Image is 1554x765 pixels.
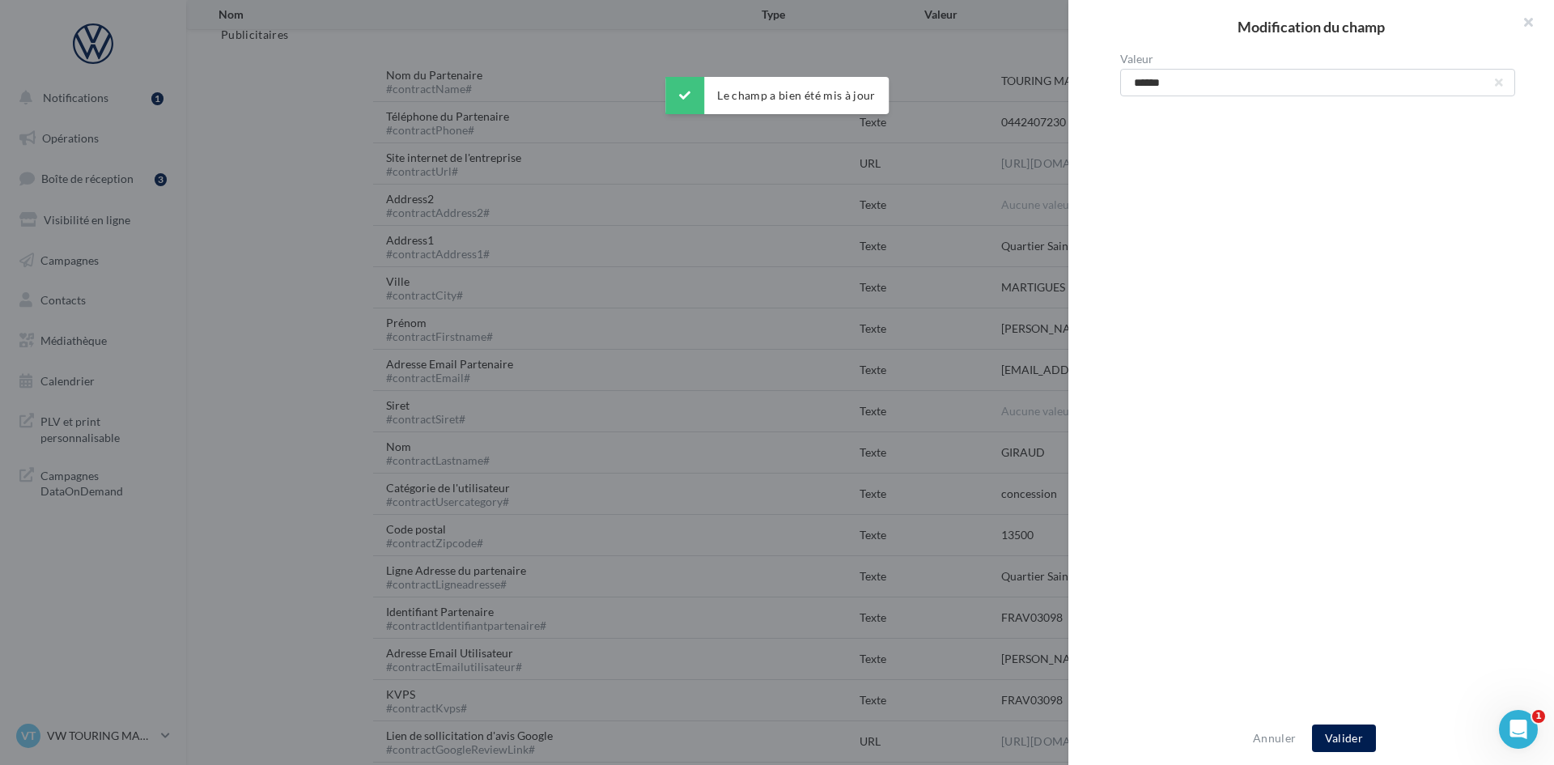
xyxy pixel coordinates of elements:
[1532,710,1545,723] span: 1
[1312,725,1376,752] button: Valider
[1246,729,1302,748] button: Annuler
[1499,710,1538,749] iframe: Intercom live chat
[665,77,889,114] div: Le champ a bien été mis à jour
[1120,53,1515,65] label: Valeur
[1094,19,1528,34] h2: Modification du champ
